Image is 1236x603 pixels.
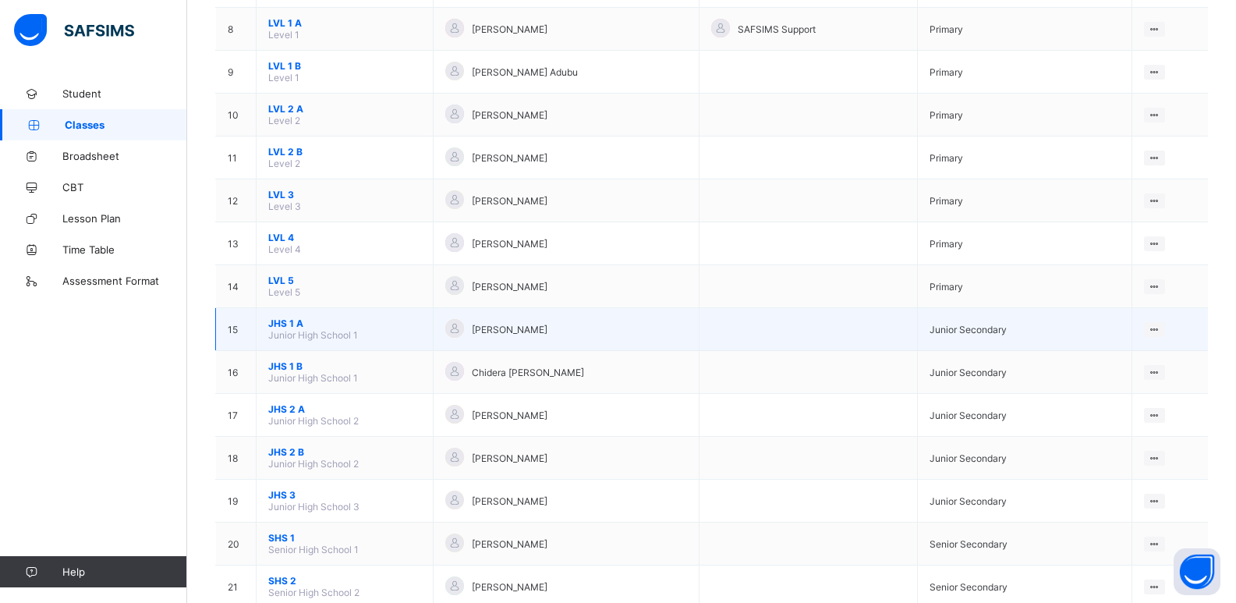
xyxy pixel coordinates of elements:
[472,581,547,593] span: [PERSON_NAME]
[472,109,547,121] span: [PERSON_NAME]
[268,489,421,501] span: JHS 3
[472,66,578,78] span: [PERSON_NAME] Adubu
[62,243,187,256] span: Time Table
[930,281,963,293] span: Primary
[1174,548,1220,595] button: Open asap
[930,109,963,121] span: Primary
[216,308,257,351] td: 15
[268,587,359,598] span: Senior High School 2
[268,72,299,83] span: Level 1
[65,119,187,131] span: Classes
[216,94,257,137] td: 10
[930,23,963,35] span: Primary
[268,403,421,415] span: JHS 2 A
[268,458,359,470] span: Junior High School 2
[216,394,257,437] td: 17
[472,538,547,550] span: [PERSON_NAME]
[268,446,421,458] span: JHS 2 B
[268,575,421,587] span: SHS 2
[268,329,358,341] span: Junior High School 1
[268,158,300,169] span: Level 2
[268,17,421,29] span: LVL 1 A
[738,23,816,35] span: SAFSIMS Support
[472,238,547,250] span: [PERSON_NAME]
[216,437,257,480] td: 18
[62,87,187,100] span: Student
[472,23,547,35] span: [PERSON_NAME]
[268,286,300,298] span: Level 5
[216,222,257,265] td: 13
[472,324,547,335] span: [PERSON_NAME]
[472,495,547,507] span: [PERSON_NAME]
[268,200,301,212] span: Level 3
[930,66,963,78] span: Primary
[930,495,1007,507] span: Junior Secondary
[930,367,1007,378] span: Junior Secondary
[268,544,359,555] span: Senior High School 1
[268,146,421,158] span: LVL 2 B
[62,275,187,287] span: Assessment Format
[472,452,547,464] span: [PERSON_NAME]
[930,152,963,164] span: Primary
[216,51,257,94] td: 9
[268,317,421,329] span: JHS 1 A
[268,360,421,372] span: JHS 1 B
[930,538,1008,550] span: Senior Secondary
[268,60,421,72] span: LVL 1 B
[268,232,421,243] span: LVL 4
[216,480,257,523] td: 19
[472,195,547,207] span: [PERSON_NAME]
[268,532,421,544] span: SHS 1
[268,115,300,126] span: Level 2
[268,501,359,513] span: Junior High School 3
[930,452,1007,464] span: Junior Secondary
[930,324,1007,335] span: Junior Secondary
[472,152,547,164] span: [PERSON_NAME]
[216,351,257,394] td: 16
[216,179,257,222] td: 12
[268,275,421,286] span: LVL 5
[216,137,257,179] td: 11
[930,581,1008,593] span: Senior Secondary
[268,372,358,384] span: Junior High School 1
[216,8,257,51] td: 8
[930,238,963,250] span: Primary
[14,14,134,47] img: safsims
[930,410,1007,421] span: Junior Secondary
[62,566,186,578] span: Help
[268,415,359,427] span: Junior High School 2
[472,367,584,378] span: Chidera [PERSON_NAME]
[216,523,257,566] td: 20
[268,103,421,115] span: LVL 2 A
[62,212,187,225] span: Lesson Plan
[268,189,421,200] span: LVL 3
[62,150,187,162] span: Broadsheet
[268,29,299,41] span: Level 1
[216,265,257,308] td: 14
[268,243,301,255] span: Level 4
[472,281,547,293] span: [PERSON_NAME]
[930,195,963,207] span: Primary
[62,181,187,193] span: CBT
[472,410,547,421] span: [PERSON_NAME]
